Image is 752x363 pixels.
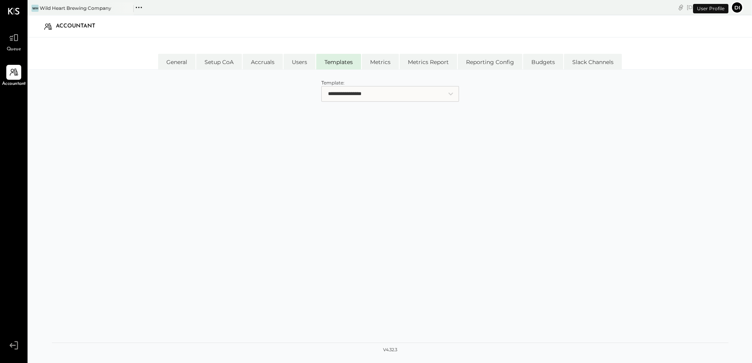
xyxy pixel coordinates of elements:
[564,54,622,70] li: Slack Channels
[0,30,27,53] a: Queue
[383,347,397,353] div: v 4.32.3
[400,54,457,70] li: Metrics Report
[677,3,685,11] div: copy link
[56,20,103,33] div: Accountant
[2,81,26,88] span: Accountant
[0,65,27,88] a: Accountant
[321,80,345,86] span: Template:
[362,54,399,70] li: Metrics
[243,54,283,70] li: Accruals
[687,4,729,11] div: [DATE]
[693,4,728,13] div: User Profile
[196,54,242,70] li: Setup CoA
[523,54,563,70] li: Budgets
[458,54,522,70] li: Reporting Config
[7,46,21,53] span: Queue
[31,5,39,12] div: WH
[316,54,361,70] li: Templates
[158,54,195,70] li: General
[40,5,111,11] div: Wild Heart Brewing Company
[284,54,315,70] li: Users
[731,1,743,14] button: di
